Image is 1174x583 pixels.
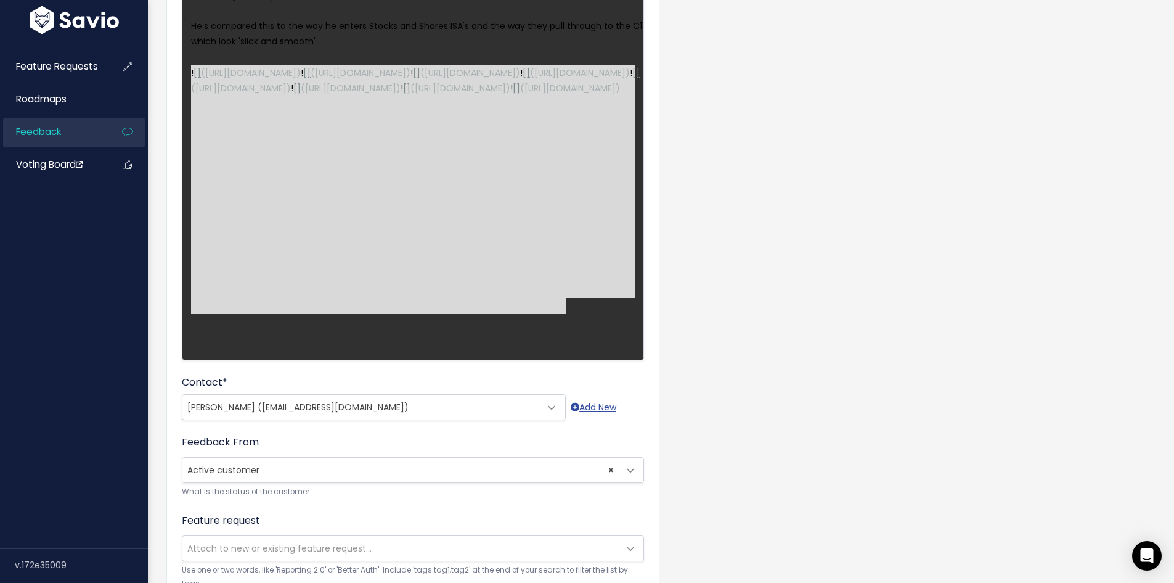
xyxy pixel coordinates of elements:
[293,82,301,94] span: []
[26,6,122,34] img: logo-white.9d6f32f41409.svg
[3,85,102,114] a: Roadmaps
[16,60,98,73] span: Feature Requests
[311,67,315,79] span: (
[630,67,632,79] span: !
[396,82,401,94] span: )
[3,151,102,179] a: Voting Board
[626,67,630,79] span: )
[410,67,413,79] span: !
[3,118,102,146] a: Feedback
[403,82,410,94] span: []
[291,82,293,94] span: !
[296,67,301,79] span: )
[303,67,311,79] span: []
[301,67,303,79] span: !
[305,82,396,94] span: [URL][DOMAIN_NAME]
[1132,541,1162,571] div: Open Intercom Messenger
[187,542,372,555] span: Attach to new or existing feature request...
[513,82,520,94] span: []
[425,67,516,79] span: [URL][DOMAIN_NAME]
[415,82,506,94] span: [URL][DOMAIN_NAME]
[16,158,83,171] span: Voting Board
[182,394,566,420] span: Gregor Page (gpa@bto.co.uk)
[510,82,513,94] span: !
[301,82,305,94] span: (
[191,67,194,79] span: !
[420,67,425,79] span: (
[187,401,409,413] span: [PERSON_NAME] ([EMAIL_ADDRESS][DOMAIN_NAME])
[315,67,406,79] span: [URL][DOMAIN_NAME]
[182,435,259,450] label: Feedback From
[15,549,148,581] div: v.172e35009
[195,82,287,94] span: [URL][DOMAIN_NAME]
[3,52,102,81] a: Feature Requests
[182,395,540,420] span: Gregor Page (gpa@bto.co.uk)
[616,82,620,94] span: )
[401,82,403,94] span: !
[287,82,291,94] span: )
[516,67,520,79] span: )
[520,67,523,79] span: !
[520,82,524,94] span: (
[182,458,619,482] span: Active customer
[16,93,67,105] span: Roadmaps
[530,67,534,79] span: (
[205,67,296,79] span: [URL][DOMAIN_NAME]
[182,486,644,498] small: What is the status of the customer
[523,67,530,79] span: []
[524,82,616,94] span: [URL][DOMAIN_NAME]
[191,82,195,94] span: (
[506,82,510,94] span: )
[406,67,410,79] span: )
[182,375,227,390] label: Contact
[201,67,205,79] span: (
[413,67,420,79] span: []
[194,67,201,79] span: []
[608,458,614,482] span: ×
[571,400,616,415] a: Add New
[16,125,61,138] span: Feedback
[534,67,626,79] span: [URL][DOMAIN_NAME]
[410,82,415,94] span: (
[191,20,645,48] span: He's compared this to the way he enters Stocks and Shares ISA's and the way they pull through to ...
[182,457,644,483] span: Active customer
[182,513,260,528] label: Feature request
[632,67,640,79] span: []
